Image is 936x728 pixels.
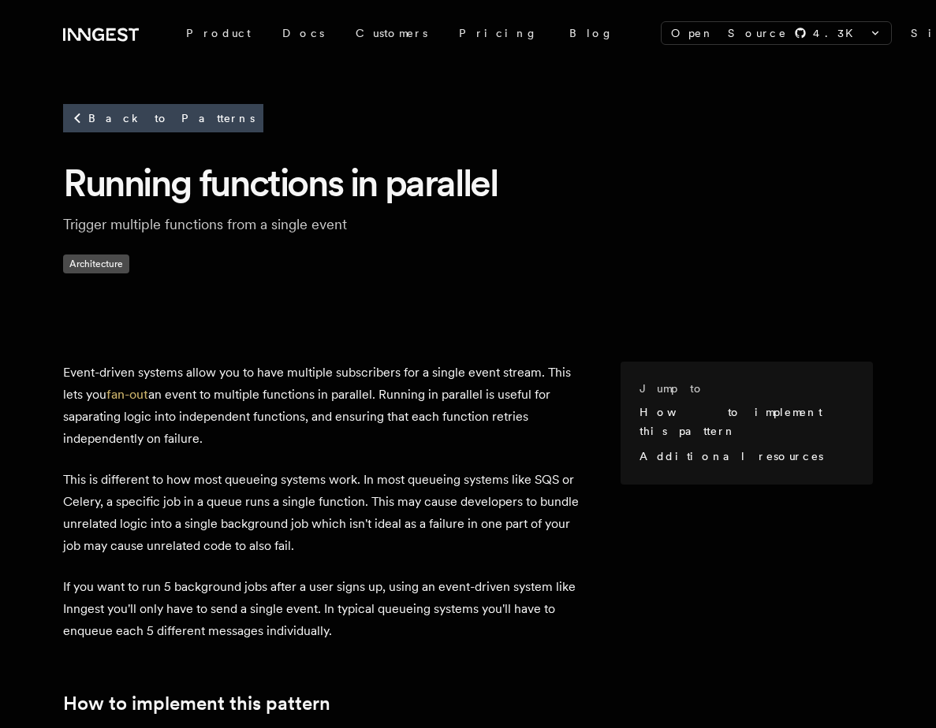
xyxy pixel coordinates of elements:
[170,19,267,47] div: Product
[640,381,848,396] h3: Jump to
[640,406,822,437] a: How to implement this pattern
[640,450,823,462] a: Additional resources
[671,25,788,41] span: Open Source
[63,254,129,273] span: Architecture
[340,19,443,47] a: Customers
[106,387,148,402] a: fan-out
[267,19,340,47] a: Docs
[443,19,554,47] a: Pricing
[63,693,583,715] h2: How to implement this pattern
[554,19,629,47] a: Blog
[63,104,263,132] a: Back to Patterns
[63,158,873,207] h1: Running functions in parallel
[63,576,583,642] p: If you want to run 5 background jobs after a user signs up, using an event-driven system like Inn...
[63,214,568,236] p: Trigger multiple functions from a single event
[63,469,583,557] p: This is different to how most queueing systems work. In most queueing systems like SQS or Celery,...
[63,362,583,450] p: Event-driven systems allow you to have multiple subscribers for a single event stream. This lets ...
[813,25,863,41] span: 4.3 K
